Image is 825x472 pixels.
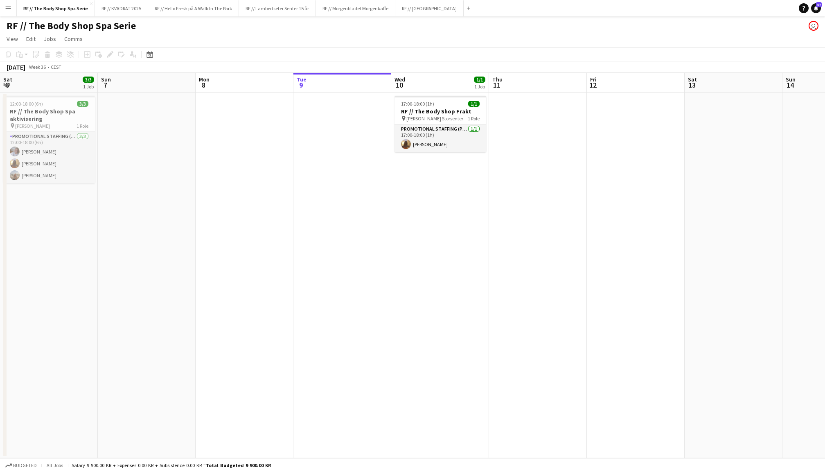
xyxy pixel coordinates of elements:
[406,115,463,122] span: [PERSON_NAME] Storsenter
[811,3,821,13] a: 37
[589,80,597,90] span: 12
[198,80,210,90] span: 8
[474,84,485,90] div: 1 Job
[786,76,796,83] span: Sun
[393,80,405,90] span: 10
[3,132,95,183] app-card-role: Promotional Staffing (Promotional Staff)3/312:00-18:00 (6h)[PERSON_NAME][PERSON_NAME][PERSON_NAME]
[395,0,464,16] button: RF // [GEOGRAPHIC_DATA]
[3,96,95,183] app-job-card: 12:00-18:00 (6h)3/3RF // The Body Shop Spa aktivisering [PERSON_NAME]1 RolePromotional Staffing (...
[816,2,822,7] span: 37
[2,80,12,90] span: 6
[394,96,486,152] app-job-card: 17:00-18:00 (1h)1/1RF // The Body Shop Frakt [PERSON_NAME] Storsenter1 RolePromotional Staffing (...
[15,123,50,129] span: [PERSON_NAME]
[27,64,47,70] span: Week 36
[590,76,597,83] span: Fri
[77,123,88,129] span: 1 Role
[809,21,818,31] app-user-avatar: Marit Holvik
[51,64,61,70] div: CEST
[64,35,83,43] span: Comms
[72,462,271,468] div: Salary 9 900.00 KR + Expenses 0.00 KR + Subsistence 0.00 KR =
[394,124,486,152] app-card-role: Promotional Staffing (Promotional Staff)1/117:00-18:00 (1h)[PERSON_NAME]
[41,34,59,44] a: Jobs
[77,101,88,107] span: 3/3
[44,35,56,43] span: Jobs
[7,35,18,43] span: View
[401,101,434,107] span: 17:00-18:00 (1h)
[100,80,111,90] span: 7
[687,80,697,90] span: 13
[468,101,480,107] span: 1/1
[394,76,405,83] span: Wed
[688,76,697,83] span: Sat
[83,77,94,83] span: 3/3
[13,463,37,468] span: Budgeted
[492,76,503,83] span: Thu
[61,34,86,44] a: Comms
[26,35,36,43] span: Edit
[206,462,271,468] span: Total Budgeted 9 900.00 KR
[468,115,480,122] span: 1 Role
[45,462,65,468] span: All jobs
[3,76,12,83] span: Sat
[239,0,316,16] button: RF // Lambertseter Senter 15 år
[316,0,395,16] button: RF // Morgenbladet Morgenkaffe
[295,80,307,90] span: 9
[23,34,39,44] a: Edit
[3,34,21,44] a: View
[17,0,95,16] button: RF // The Body Shop Spa Serie
[784,80,796,90] span: 14
[474,77,485,83] span: 1/1
[95,0,148,16] button: RF // KVADRAT 2025
[83,84,94,90] div: 1 Job
[297,76,307,83] span: Tue
[7,63,25,71] div: [DATE]
[491,80,503,90] span: 11
[4,461,38,470] button: Budgeted
[7,20,136,32] h1: RF // The Body Shop Spa Serie
[10,101,43,107] span: 12:00-18:00 (6h)
[199,76,210,83] span: Mon
[394,108,486,115] h3: RF // The Body Shop Frakt
[3,108,95,122] h3: RF // The Body Shop Spa aktivisering
[148,0,239,16] button: RF // Hello Fresh på A Walk In The Park
[101,76,111,83] span: Sun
